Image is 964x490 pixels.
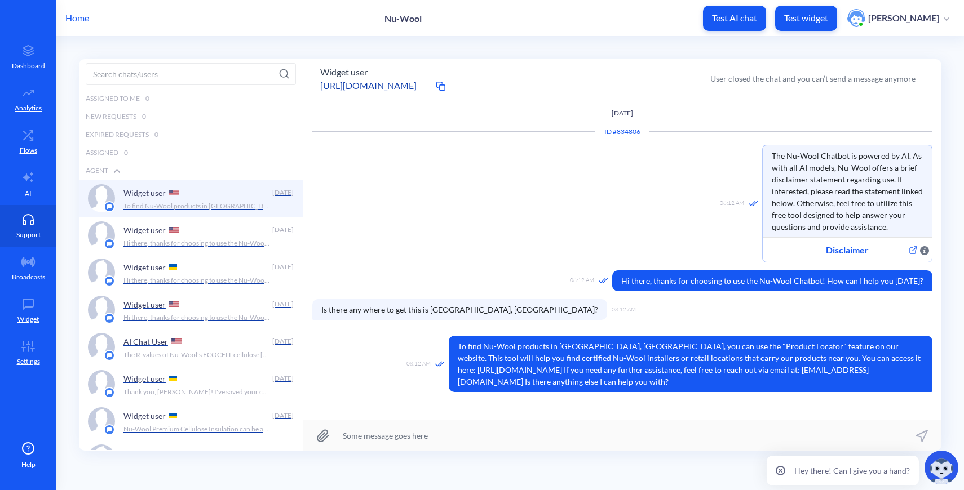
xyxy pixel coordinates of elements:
a: platform iconWidget user [DATE]Nu-Wool Premium Cellulose Insulation can be applied using the foll... [79,403,303,440]
p: Dashboard [12,61,45,71]
span: Is there any where to get this is [GEOGRAPHIC_DATA], [GEOGRAPHIC_DATA]? [312,299,607,320]
a: platform iconWidget user [DATE] [79,440,303,477]
span: 0 [142,112,146,122]
div: [DATE] [271,262,294,272]
span: The Nu-Wool Chatbot is powered by AI. As with all AI models, Nu-Wool offers a brief disclaimer st... [763,145,932,237]
span: 08:12 AM [720,199,744,208]
div: Expired Requests [79,126,303,144]
div: Agent [79,162,303,180]
a: platform iconWidget user [DATE]Hi there, thanks for choosing to use the Nu-Wool Chatbot! How can ... [79,254,303,291]
p: Nu-Wool [384,13,422,24]
div: [DATE] [271,411,294,421]
a: platform iconWidget user [DATE]Thank you, [PERSON_NAME]! I've saved your contact details and inte... [79,366,303,403]
p: Widget user [123,448,166,458]
input: Search chats/users [86,63,296,85]
p: Widget user [123,300,166,309]
img: platform icon [104,201,115,212]
button: Test widget [775,6,837,31]
span: Hi there, thanks for choosing to use the Nu-Wool Chatbot! How can I help you [DATE]? [612,270,932,291]
img: platform icon [104,313,115,324]
img: US [169,227,179,233]
div: [DATE] [271,336,294,346]
p: AI [25,189,32,199]
img: US [171,338,182,344]
img: platform icon [104,275,115,287]
div: [DATE] [271,225,294,235]
div: [DATE] [271,373,294,384]
span: 0 [145,93,149,104]
p: Hi there, thanks for choosing to use the Nu-Wool Chatbot! How can I help you [DATE]? [123,313,270,323]
div: [DATE] [271,448,294,458]
p: The R-values of Nu-Wool's ECOCELL cellulose [PERSON_NAME] are as follows: - ECOCELL 3.5″ batt: R1... [123,350,270,360]
img: US [169,301,179,307]
span: Help [21,460,36,470]
span: Web button. Open link [906,243,920,257]
button: Test AI chat [703,6,766,31]
p: Widget [17,314,39,324]
input: Some message goes here [303,420,941,451]
p: To find Nu-Wool products in [GEOGRAPHIC_DATA], [GEOGRAPHIC_DATA], you can use the "Product Locato... [123,201,270,211]
p: Hi there, thanks for choosing to use the Nu-Wool Chatbot! How can I help you [DATE]? [123,238,270,248]
span: 0 [154,130,158,140]
img: platform icon [104,238,115,250]
img: platform icon [104,387,115,398]
div: New Requests [79,108,303,126]
p: Broadcasts [12,272,45,282]
a: platform iconWidget user [DATE]To find Nu-Wool products in [GEOGRAPHIC_DATA], [GEOGRAPHIC_DATA], ... [79,180,303,217]
img: platform icon [104,424,115,435]
p: AI Chat User [123,337,168,346]
a: [URL][DOMAIN_NAME] [320,79,433,92]
p: [DATE] [312,108,932,118]
span: Web button [920,243,929,256]
div: Assigned to me [79,90,303,108]
span: 0 [124,148,128,158]
img: US [169,190,179,195]
p: Widget user [123,411,166,421]
a: platform iconWidget user [DATE]Hi there, thanks for choosing to use the Nu-Wool Chatbot! How can ... [79,217,303,254]
p: Widget user [123,225,166,235]
span: To find Nu-Wool products in [GEOGRAPHIC_DATA], [GEOGRAPHIC_DATA], you can use the "Product Locato... [449,336,932,392]
a: platform iconWidget user [DATE]Hi there, thanks for choosing to use the Nu-Wool Chatbot! How can ... [79,291,303,328]
span: 08:12 AM [406,359,431,369]
img: copilot-icon.svg [925,451,958,484]
p: Support [16,230,41,240]
p: Home [65,11,89,25]
img: UA [169,264,177,270]
div: Conversation ID [595,127,649,137]
p: Widget user [123,188,166,198]
p: Widget user [123,262,166,272]
p: Flows [20,145,37,155]
div: Assigned [79,144,303,162]
div: [DATE] [271,299,294,309]
p: Hi there, thanks for choosing to use the Nu-Wool Chatbot! How can I help you [DATE]? [123,275,270,286]
p: Thank you, [PERSON_NAME]! I've saved your contact details and interest in speaking with a sales r... [123,387,270,397]
span: 08:12 AM [612,305,636,314]
p: Analytics [15,103,42,113]
img: user photo [847,9,865,27]
p: Test AI chat [712,12,757,24]
button: user photo[PERSON_NAME] [842,8,955,28]
div: [DATE] [271,188,294,198]
p: [PERSON_NAME] [868,12,939,24]
div: User closed the chat and you can’t send a message anymore [710,73,916,84]
p: Test widget [784,12,828,24]
img: UA [169,413,177,418]
span: Disclaimer [788,243,906,257]
button: Widget user [320,65,368,79]
p: Settings [17,357,40,367]
p: Widget user [123,374,166,384]
p: Nu-Wool Premium Cellulose Insulation can be applied using the following methods: 1. Nu-Wool WALLS... [123,424,270,434]
img: platform icon [104,350,115,361]
p: Hey there! Can I give you a hand? [794,465,910,476]
img: UA [169,376,177,381]
span: 08:12 AM [570,276,594,286]
a: platform iconAI Chat User [DATE]The R-values of Nu-Wool's ECOCELL cellulose [PERSON_NAME] are as ... [79,328,303,366]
